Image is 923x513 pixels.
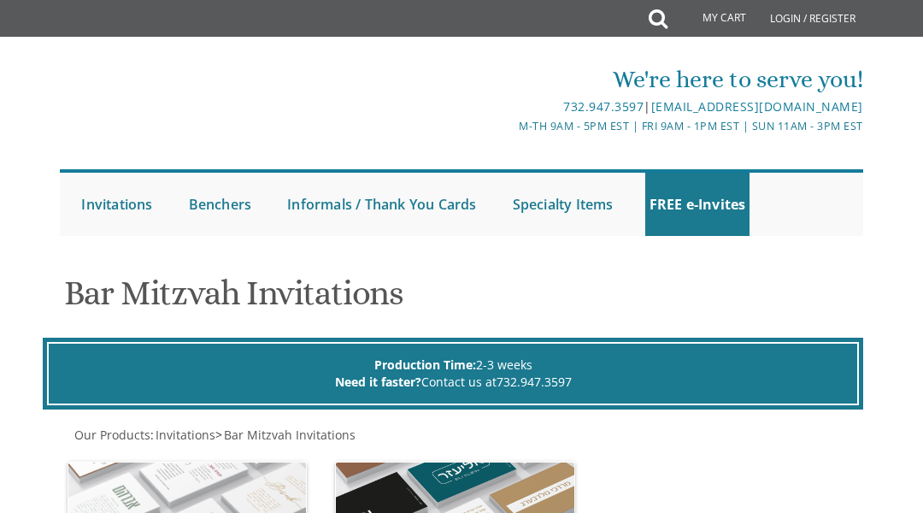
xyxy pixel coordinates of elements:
a: My Cart [666,2,758,36]
a: FREE e-Invites [645,173,750,236]
a: [EMAIL_ADDRESS][DOMAIN_NAME] [651,98,863,115]
span: Bar Mitzvah Invitations [224,427,356,443]
div: : [60,427,862,444]
span: > [215,427,356,443]
span: Need it faster? [335,374,421,390]
div: M-Th 9am - 5pm EST | Fri 9am - 1pm EST | Sun 11am - 3pm EST [328,117,862,135]
div: 2-3 weeks Contact us at [47,342,860,405]
a: Bar Mitzvah Invitations [222,427,356,443]
a: Invitations [154,427,215,443]
span: Production Time: [374,357,476,373]
a: Benchers [185,173,256,236]
div: We're here to serve you! [328,62,862,97]
a: Specialty Items [509,173,618,236]
a: Invitations [77,173,156,236]
a: 732.947.3597 [563,98,644,115]
a: 732.947.3597 [497,374,572,390]
span: Invitations [156,427,215,443]
a: Our Products [73,427,150,443]
h1: Bar Mitzvah Invitations [64,274,860,325]
div: | [328,97,862,117]
a: Informals / Thank You Cards [283,173,480,236]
